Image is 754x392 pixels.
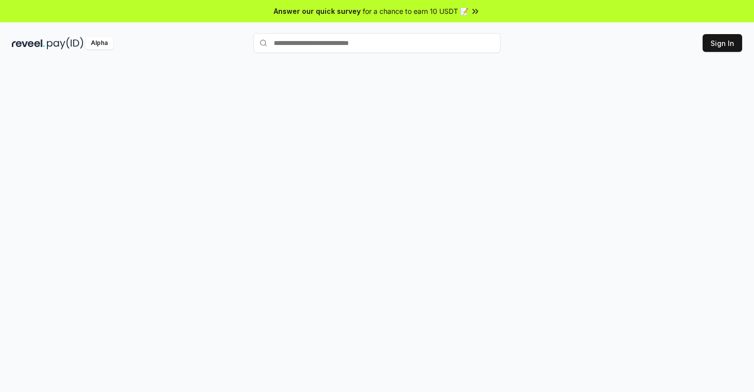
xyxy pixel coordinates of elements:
[274,6,361,16] span: Answer our quick survey
[12,37,45,49] img: reveel_dark
[47,37,84,49] img: pay_id
[703,34,742,52] button: Sign In
[363,6,468,16] span: for a chance to earn 10 USDT 📝
[85,37,113,49] div: Alpha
